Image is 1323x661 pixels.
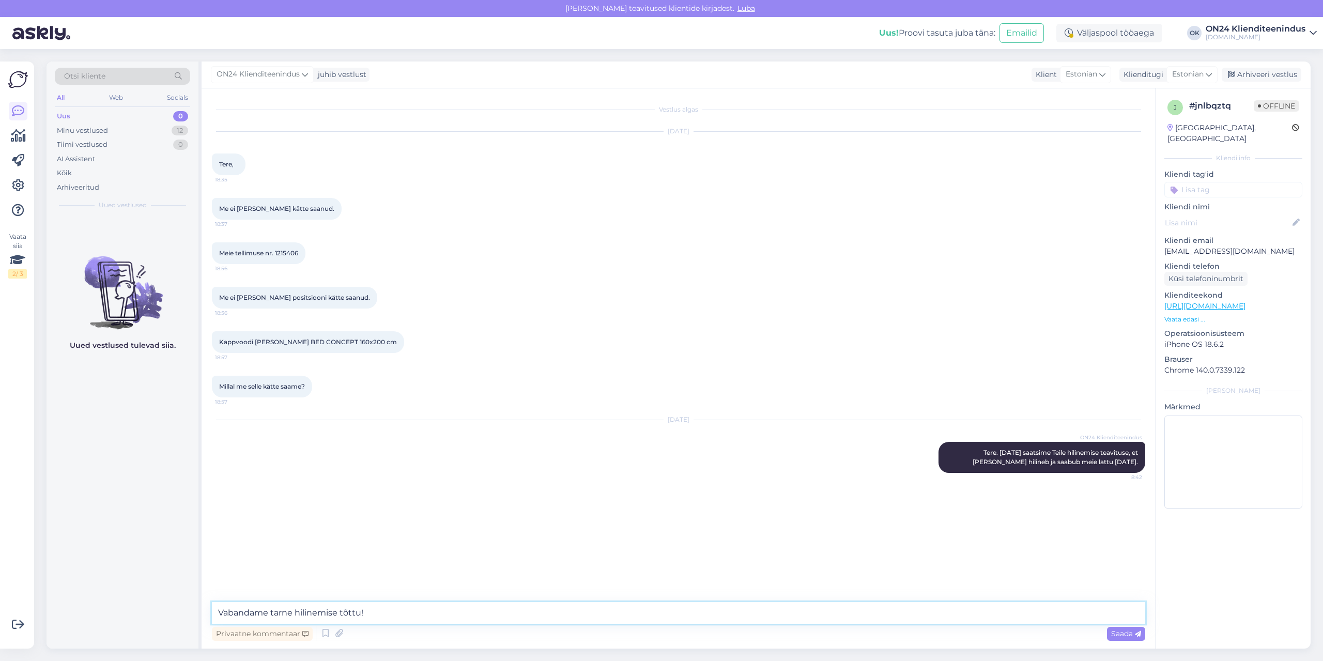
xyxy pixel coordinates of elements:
[973,449,1140,466] span: Tere. [DATE] saatsime Teile hilinemise teavituse, et [PERSON_NAME] hilineb ja saabub meie lattu [...
[107,91,125,104] div: Web
[70,340,176,351] p: Uued vestlused tulevad siia.
[1172,69,1204,80] span: Estonian
[1164,328,1302,339] p: Operatsioonisüsteem
[1164,235,1302,246] p: Kliendi email
[215,176,254,183] span: 18:35
[57,140,107,150] div: Tiimi vestlused
[1164,339,1302,350] p: iPhone OS 18.6.2
[1111,629,1141,638] span: Saada
[1119,69,1163,80] div: Klienditugi
[57,126,108,136] div: Minu vestlused
[1164,354,1302,365] p: Brauser
[173,111,188,121] div: 0
[1174,103,1177,111] span: j
[1032,69,1057,80] div: Klient
[165,91,190,104] div: Socials
[212,127,1145,136] div: [DATE]
[1167,122,1292,144] div: [GEOGRAPHIC_DATA], [GEOGRAPHIC_DATA]
[215,220,254,228] span: 18:37
[1164,169,1302,180] p: Kliendi tag'id
[215,353,254,361] span: 18:57
[1164,272,1248,286] div: Küsi telefoninumbrit
[212,627,313,641] div: Privaatne kommentaar
[1164,290,1302,301] p: Klienditeekond
[219,294,370,301] span: Me ei [PERSON_NAME] positsiooni kätte saanud.
[314,69,366,80] div: juhib vestlust
[219,249,298,257] span: Meie tellimuse nr. 1215406
[212,105,1145,114] div: Vestlus algas
[1103,473,1142,481] span: 8:42
[1164,365,1302,376] p: Chrome 140.0.7339.122
[879,28,899,38] b: Uus!
[999,23,1044,43] button: Emailid
[217,69,300,80] span: ON24 Klienditeenindus
[1164,315,1302,324] p: Vaata edasi ...
[1164,153,1302,163] div: Kliendi info
[215,398,254,406] span: 18:57
[1189,100,1254,112] div: # jnlbqztq
[8,269,27,279] div: 2 / 3
[64,71,105,82] span: Otsi kliente
[1164,202,1302,212] p: Kliendi nimi
[212,602,1145,624] textarea: Vabandame tarne hilinemise tõttu!
[219,338,397,346] span: Kappvoodi [PERSON_NAME] BED CONCEPT 160x200 cm
[8,232,27,279] div: Vaata siia
[1164,402,1302,412] p: Märkmed
[734,4,758,13] span: Luba
[1206,25,1317,41] a: ON24 Klienditeenindus[DOMAIN_NAME]
[1164,246,1302,257] p: [EMAIL_ADDRESS][DOMAIN_NAME]
[173,140,188,150] div: 0
[1206,33,1305,41] div: [DOMAIN_NAME]
[1066,69,1097,80] span: Estonian
[1222,68,1301,82] div: Arhiveeri vestlus
[1080,434,1142,441] span: ON24 Klienditeenindus
[1206,25,1305,33] div: ON24 Klienditeenindus
[57,154,95,164] div: AI Assistent
[219,160,234,168] span: Tere,
[1164,182,1302,197] input: Lisa tag
[1165,217,1290,228] input: Lisa nimi
[99,201,147,210] span: Uued vestlused
[219,205,334,212] span: Me ei [PERSON_NAME] kätte saanud.
[47,238,198,331] img: No chats
[57,111,70,121] div: Uus
[212,415,1145,424] div: [DATE]
[172,126,188,136] div: 12
[1164,301,1245,311] a: [URL][DOMAIN_NAME]
[879,27,995,39] div: Proovi tasuta juba täna:
[8,70,28,89] img: Askly Logo
[57,168,72,178] div: Kõik
[1164,386,1302,395] div: [PERSON_NAME]
[215,309,254,317] span: 18:56
[1164,261,1302,272] p: Kliendi telefon
[1056,24,1162,42] div: Väljaspool tööaega
[1187,26,1202,40] div: OK
[219,382,305,390] span: Millal me selle kätte saame?
[215,265,254,272] span: 18:56
[57,182,99,193] div: Arhiveeritud
[55,91,67,104] div: All
[1254,100,1299,112] span: Offline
